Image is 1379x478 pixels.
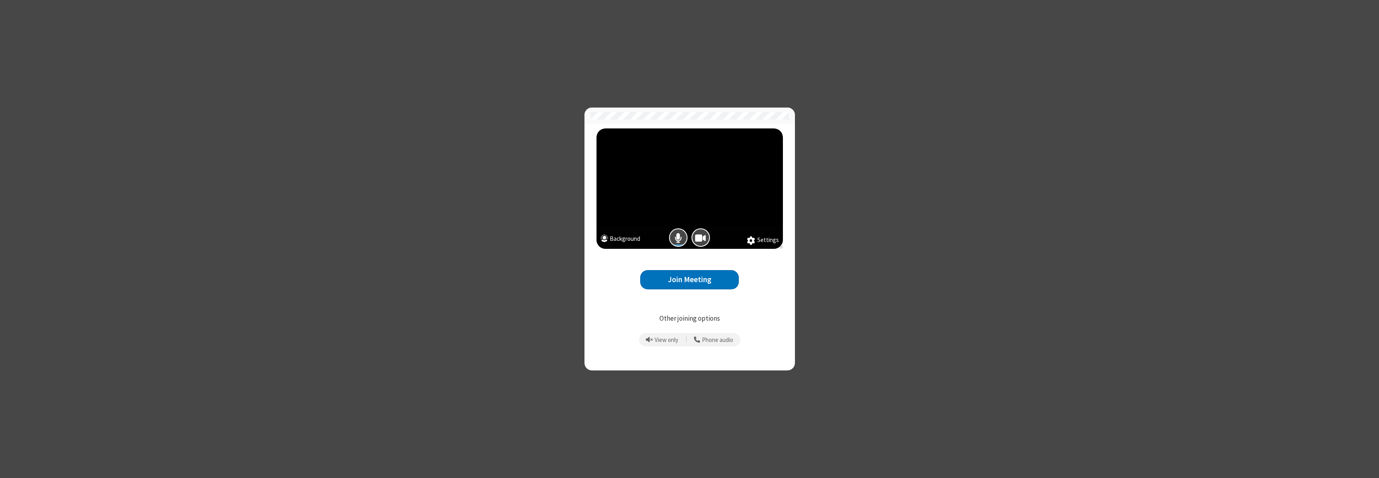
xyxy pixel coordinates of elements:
button: Join Meeting [640,270,739,290]
p: Other joining options [596,313,783,324]
button: Camera is on [692,228,710,247]
span: | [685,334,687,346]
span: View only [655,337,678,344]
span: Phone audio [702,337,733,344]
button: Use your phone for mic and speaker while you view the meeting on this device. [691,333,736,347]
button: Prevent echo when there is already an active mic and speaker in the room. [643,333,681,347]
button: Background [601,234,640,245]
button: Settings [747,236,779,245]
button: Mic is on [669,228,687,247]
